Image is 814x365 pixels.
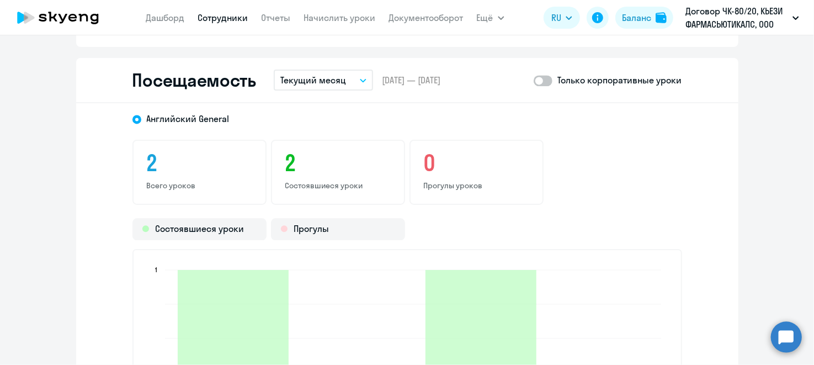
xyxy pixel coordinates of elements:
[132,69,256,91] h2: Посещаемость
[477,11,493,24] span: Ещё
[622,11,651,24] div: Баланс
[285,181,391,191] p: Состоявшиеся уроки
[285,150,391,176] h3: 2
[155,266,157,274] text: 1
[551,11,561,24] span: RU
[198,12,248,23] a: Сотрудники
[147,150,252,176] h3: 2
[680,4,805,31] button: Договор ЧК-80/20, КЬЕЗИ ФАРМАСЬЮТИКАЛС, ООО
[389,12,464,23] a: Документооборот
[271,218,405,240] div: Прогулы
[132,218,267,240] div: Состоявшиеся уроки
[304,12,376,23] a: Начислить уроки
[558,73,682,87] p: Только корпоративные уроки
[544,7,580,29] button: RU
[274,70,373,91] button: Текущий месяц
[685,4,788,31] p: Договор ЧК-80/20, КЬЕЗИ ФАРМАСЬЮТИКАЛС, ООО
[656,12,667,23] img: balance
[262,12,291,23] a: Отчеты
[477,7,504,29] button: Ещё
[147,181,252,191] p: Всего уроков
[280,73,346,87] p: Текущий месяц
[382,74,440,86] span: [DATE] — [DATE]
[424,181,529,191] p: Прогулы уроков
[147,113,230,125] span: Английский General
[146,12,185,23] a: Дашборд
[424,150,529,176] h3: 0
[615,7,673,29] button: Балансbalance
